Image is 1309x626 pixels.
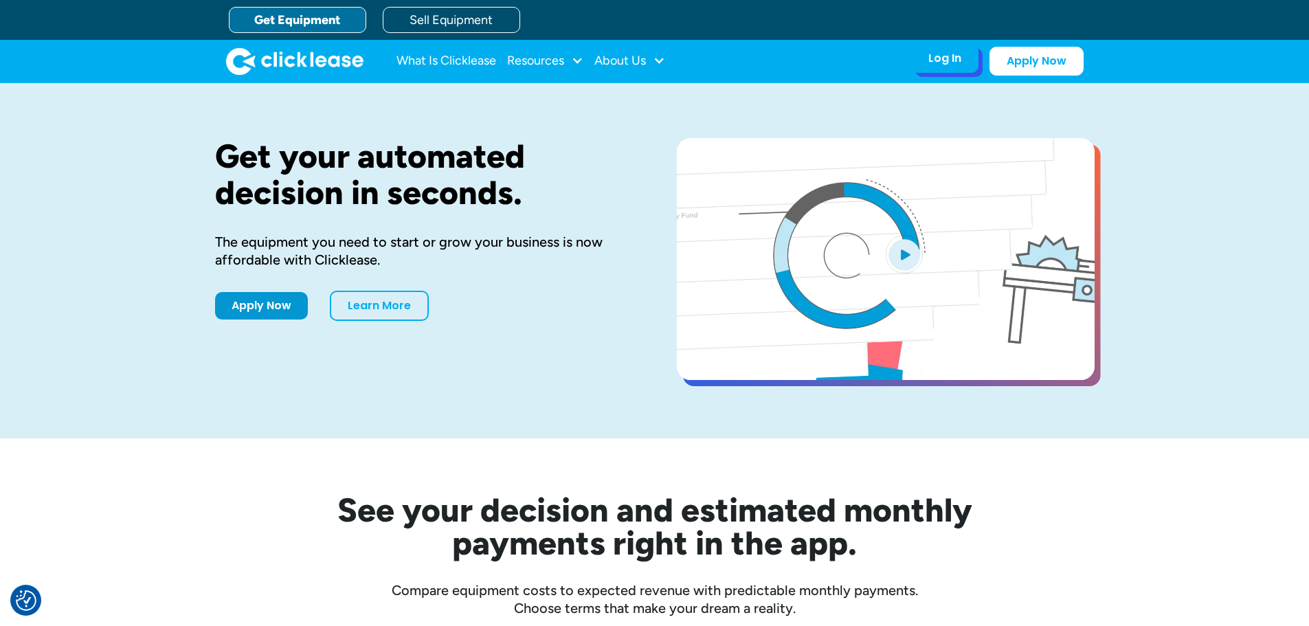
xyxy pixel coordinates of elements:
a: Apply Now [215,292,308,320]
div: About Us [594,47,665,75]
div: Log In [928,52,961,65]
a: Learn More [330,291,429,321]
a: Get Equipment [229,7,366,33]
button: Consent Preferences [16,590,36,611]
a: home [226,47,363,75]
div: Resources [507,47,583,75]
div: Compare equipment costs to expected revenue with predictable monthly payments. Choose terms that ... [215,581,1095,617]
div: The equipment you need to start or grow your business is now affordable with Clicklease. [215,233,633,269]
img: Blue play button logo on a light blue circular background [886,235,923,273]
h1: Get your automated decision in seconds. [215,138,633,211]
h2: See your decision and estimated monthly payments right in the app. [270,493,1040,559]
a: Apply Now [989,47,1084,76]
a: What Is Clicklease [396,47,496,75]
a: open lightbox [677,138,1095,380]
a: Sell Equipment [383,7,520,33]
img: Revisit consent button [16,590,36,611]
img: Clicklease logo [226,47,363,75]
